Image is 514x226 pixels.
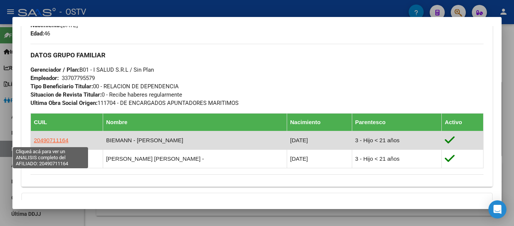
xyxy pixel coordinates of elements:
[352,150,441,168] td: 3 - Hijo < 21 años
[31,114,103,131] th: CUIL
[103,131,287,150] td: BIEMANN - [PERSON_NAME]
[30,30,44,37] strong: Edad:
[30,30,50,37] span: 46
[287,114,352,131] th: Nacimiento
[30,66,79,73] strong: Gerenciador / Plan:
[287,131,352,150] td: [DATE]
[352,131,441,150] td: 3 - Hijo < 21 años
[62,74,95,82] div: 33707795579
[442,114,484,131] th: Activo
[352,114,441,131] th: Parentesco
[287,150,352,168] td: [DATE]
[30,91,182,98] span: 0 - Recibe haberes regularmente
[30,91,102,98] strong: Situacion de Revista Titular:
[103,150,287,168] td: [PERSON_NAME] [PERSON_NAME] -
[34,137,68,143] span: 20490711164
[30,83,179,90] span: 00 - RELACION DE DEPENDENCIA
[30,100,97,106] strong: Ultima Obra Social Origen:
[30,75,59,81] strong: Empleador:
[34,155,68,162] span: 27521238580
[30,83,93,90] strong: Tipo Beneficiario Titular:
[30,66,154,73] span: B01 - I SALUD S.R.L / Sin Plan
[488,200,506,218] div: Open Intercom Messenger
[30,51,484,59] h3: DATOS GRUPO FAMILIAR
[30,100,239,106] span: 111704 - DE ENCARGADOS APUNTADORES MARITIMOS
[103,114,287,131] th: Nombre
